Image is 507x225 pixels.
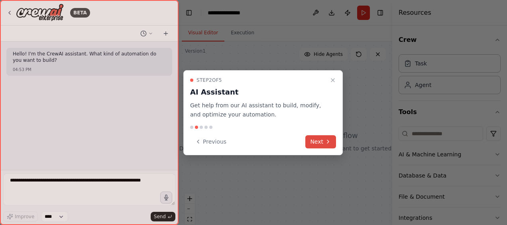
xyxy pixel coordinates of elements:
span: Step 2 of 5 [197,77,222,83]
h3: AI Assistant [190,87,326,98]
button: Previous [190,135,231,148]
button: Hide left sidebar [183,7,195,18]
p: Get help from our AI assistant to build, modify, and optimize your automation. [190,101,326,119]
button: Next [305,135,336,148]
button: Close walkthrough [328,75,338,85]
